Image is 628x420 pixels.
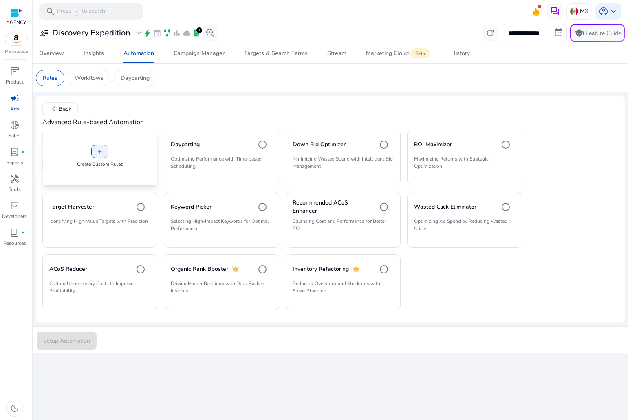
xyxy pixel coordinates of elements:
p: Optimizing Ad Spend by Reducing Wasted Clicks [414,218,515,239]
p: Developers [2,213,27,220]
span: bolt [143,29,152,37]
span: Beta [410,48,430,58]
h4: Dayparting [171,141,200,149]
button: schoolFeature Guide [570,24,625,42]
span: code_blocks [10,201,20,211]
span: lab_profile [192,29,201,37]
span: handyman [10,174,20,184]
p: Marketplace [5,48,28,55]
span: book_4 [10,228,20,237]
div: Stream [327,51,346,56]
div: Campaign Manager [174,51,225,56]
span: chevron_left [49,104,59,114]
span: dark_mode [10,403,20,413]
p: Cutting Unnecessary Costs to Improve Profitability [49,280,150,301]
p: Reports [6,159,23,166]
img: amazon.svg [5,33,27,45]
h4: Organic Rank Booster [171,265,228,273]
span: search [46,7,55,16]
p: Selecting High-Impact Keywords for Optimal Performance [171,218,272,239]
button: refresh [482,25,498,41]
p: Minimizing Wasted Spend with Intelligent Bid Management [293,155,394,176]
span: user_attributes [39,28,49,38]
h4: Keyword Picker [171,203,212,211]
h4: ACoS Reducer [49,265,87,273]
span: Back [49,104,71,114]
p: Maximizing Returns with Strategic Optimization [414,155,515,176]
span: fiber_manual_record [21,150,24,154]
h4: Recommended ACoS Enhancer [293,199,372,215]
h3: Discovery Expedition [52,28,130,38]
span: crown [352,265,360,273]
div: Overview [39,51,64,56]
h4: Target Harvester [49,203,94,211]
span: refresh [485,28,495,38]
span: family_history [163,29,171,37]
div: Automation [123,51,154,56]
span: / [73,7,80,16]
p: Dayparting [121,74,150,82]
p: Press to search [57,7,105,16]
p: Resources [3,240,26,247]
button: search_insights [202,25,218,41]
h4: Wasted Click Eliminator [414,203,476,211]
p: Sales [9,132,20,139]
span: event [153,29,161,37]
span: keyboard_arrow_down [608,7,618,16]
p: Driving Higher Rankings with Data-Backed Insights [171,280,272,301]
p: Product [6,78,23,86]
span: inventory_2 [10,66,20,76]
p: Optimizing Performance with Time-based Scheduling [171,155,272,176]
span: fiber_manual_record [21,231,24,234]
h4: Inventory Refactoring [293,265,349,273]
h4: ROI Maximizer [414,141,452,149]
div: Marketing Cloud [366,50,432,57]
h4: Advanced Rule-based Automation [42,119,618,126]
span: lab_profile [10,147,20,157]
span: crown [231,265,240,273]
span: bar_chart [173,29,181,37]
span: account_circle [599,7,608,16]
p: Create Custom Rules [77,161,123,168]
div: History [451,51,470,56]
p: Balancing Cost and Performance for Better ROI [293,218,394,239]
img: mx.svg [570,7,578,15]
div: Targets & Search Terms [244,51,308,56]
div: 1 [196,27,202,33]
p: Rules [43,74,57,82]
div: Insights [84,51,104,56]
p: AGENCY [6,19,26,26]
span: expand_more [134,28,143,38]
p: Feature Guide [586,29,621,37]
span: campaign [10,93,20,103]
p: Tools [9,186,21,193]
span: school [574,28,584,38]
p: Workflows [75,74,104,82]
p: Identifying High-Value Targets with Precision [49,218,150,231]
p: MX [580,4,588,18]
span: cloud [183,29,191,37]
button: add [91,145,108,158]
p: Ads [10,105,19,112]
span: donut_small [10,120,20,130]
span: add [97,148,103,155]
span: search_insights [205,28,215,38]
button: chevron_leftBack [42,102,78,115]
p: Reducing Overstock and Stockouts with Smart Planning [293,280,394,301]
h4: Down Bid Optimizer [293,141,346,149]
